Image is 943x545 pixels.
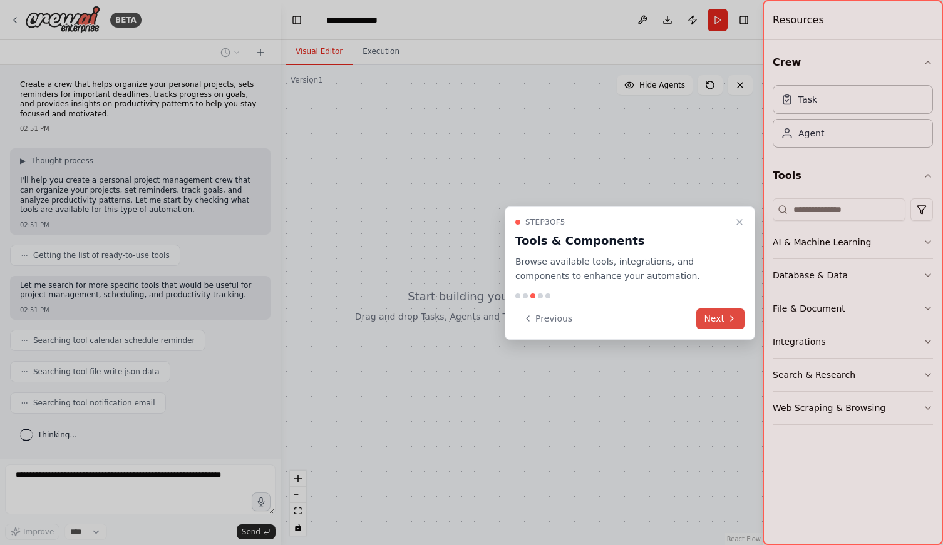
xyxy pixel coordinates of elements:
button: Previous [515,308,580,329]
button: Hide left sidebar [288,11,306,29]
h3: Tools & Components [515,232,729,250]
button: Close walkthrough [732,215,747,230]
span: Step 3 of 5 [525,217,565,227]
button: Next [696,308,745,329]
p: Browse available tools, integrations, and components to enhance your automation. [515,255,729,283]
